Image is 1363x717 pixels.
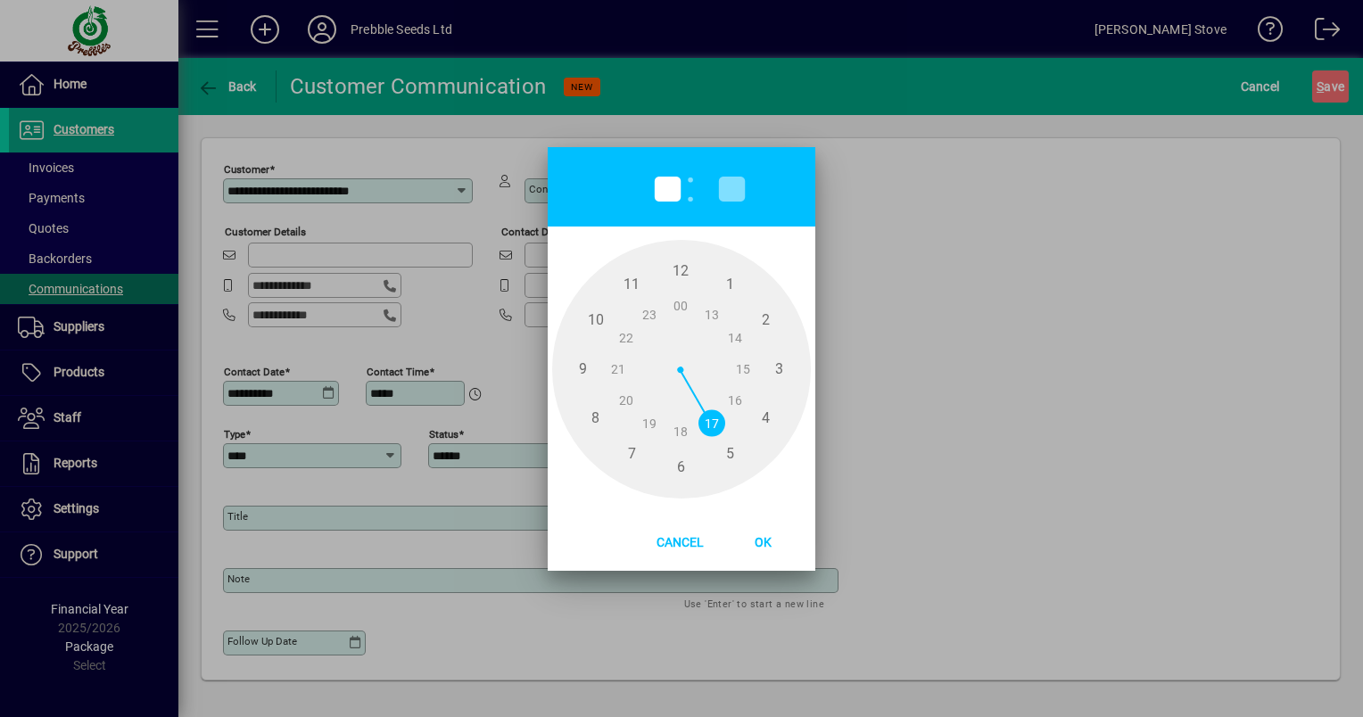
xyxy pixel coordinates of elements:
[642,535,718,549] span: Cancel
[730,356,756,383] span: 15
[569,356,596,383] span: 9
[636,409,663,436] span: 19
[636,301,663,328] span: 23
[722,387,748,414] span: 16
[740,535,786,549] span: Ok
[752,307,779,334] span: 2
[752,405,779,432] span: 4
[685,161,696,212] span: :
[582,307,609,334] span: 10
[698,301,725,328] span: 13
[667,293,694,320] span: 00
[716,270,743,297] span: 1
[605,356,632,383] span: 21
[618,441,645,467] span: 7
[765,356,792,383] span: 3
[723,525,802,557] button: Ok
[667,418,694,445] span: 18
[613,387,640,414] span: 20
[716,441,743,467] span: 5
[582,405,609,432] span: 8
[637,525,723,557] button: Cancel
[722,325,748,351] span: 14
[618,270,645,297] span: 11
[667,258,694,284] span: 12
[667,454,694,481] span: 6
[698,409,725,436] span: 17
[613,325,640,351] span: 22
